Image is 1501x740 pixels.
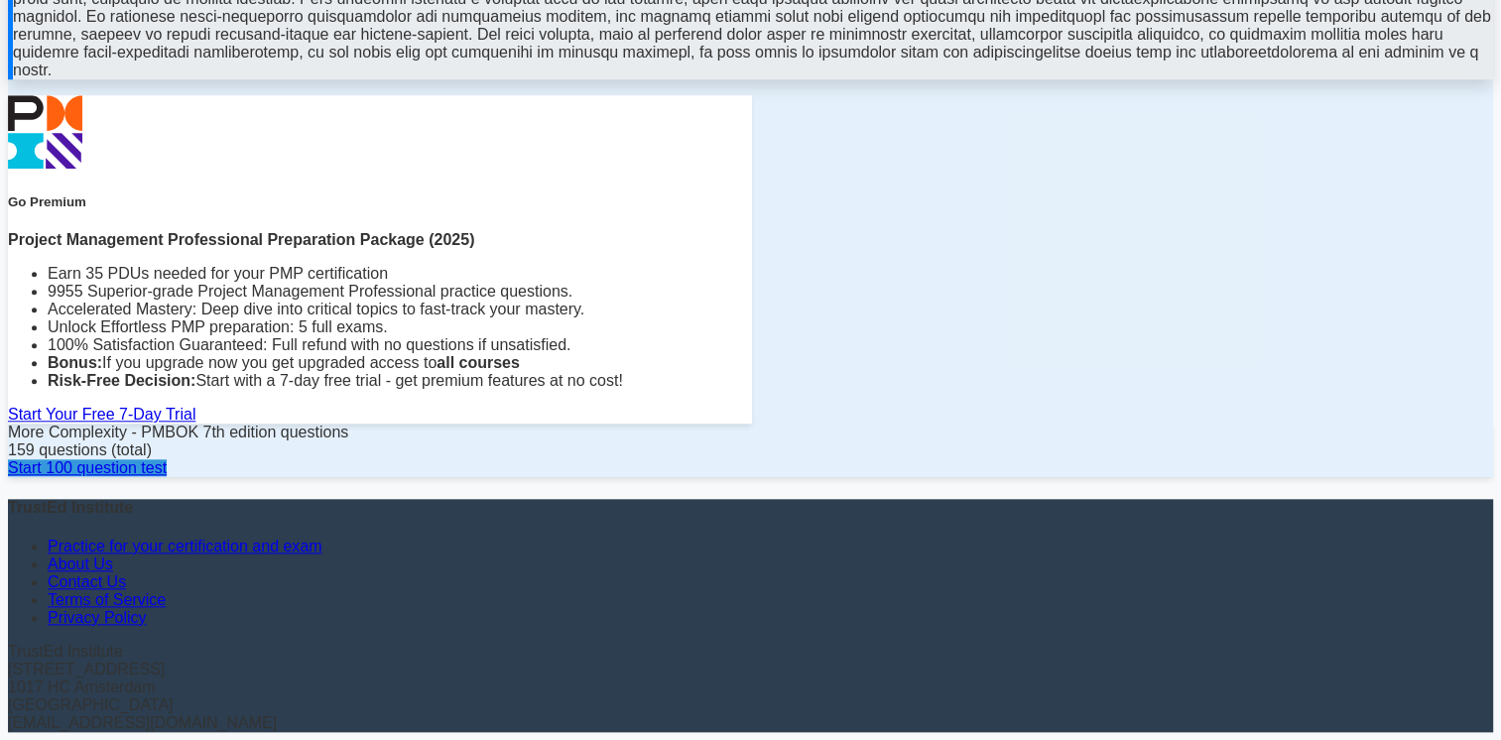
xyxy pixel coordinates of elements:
div: 159 questions (total) [8,441,1493,459]
b: Bonus: [48,354,102,371]
li: Unlock Effortless PMP preparation: 5 full exams. [48,318,752,336]
li: Start with a 7-day free trial - get premium features at no cost! [48,372,752,390]
li: If you upgrade now you get upgraded access to [48,354,752,372]
li: Accelerated Mastery: Deep dive into critical topics to fast-track your mastery. [48,301,752,318]
a: Contact Us [48,573,126,590]
a: Privacy Policy [48,609,147,626]
li: Earn 35 PDUs needed for your PMP certification [48,265,752,283]
a: Terms of Service [48,591,166,608]
strong: Risk-Free Decision: [48,372,195,389]
li: 9955 Superior-grade Project Management Professional practice questions. [48,283,752,301]
a: Start 100 question test [8,459,167,476]
div: More Complexity - PMBOK 7th edition questions [8,424,1493,441]
h4: TrustEd Institute [8,499,1493,517]
div: TrustEd Institute [STREET_ADDRESS] 1017 HC Amsterdam [GEOGRAPHIC_DATA] [EMAIL_ADDRESS][DOMAIN_NAME] [8,643,1493,732]
a: Practice for your certification and exam [48,538,322,555]
b: all courses [437,354,520,371]
a: Start Your Free 7-Day Trial [8,406,195,423]
a: About Us [48,555,113,572]
li: 100% Satisfaction Guaranteed: Full refund with no questions if unsatisfied. [48,336,752,354]
strong: Project Management Professional Preparation Package (2025) [8,231,474,248]
h5: Go Premium [8,194,752,209]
